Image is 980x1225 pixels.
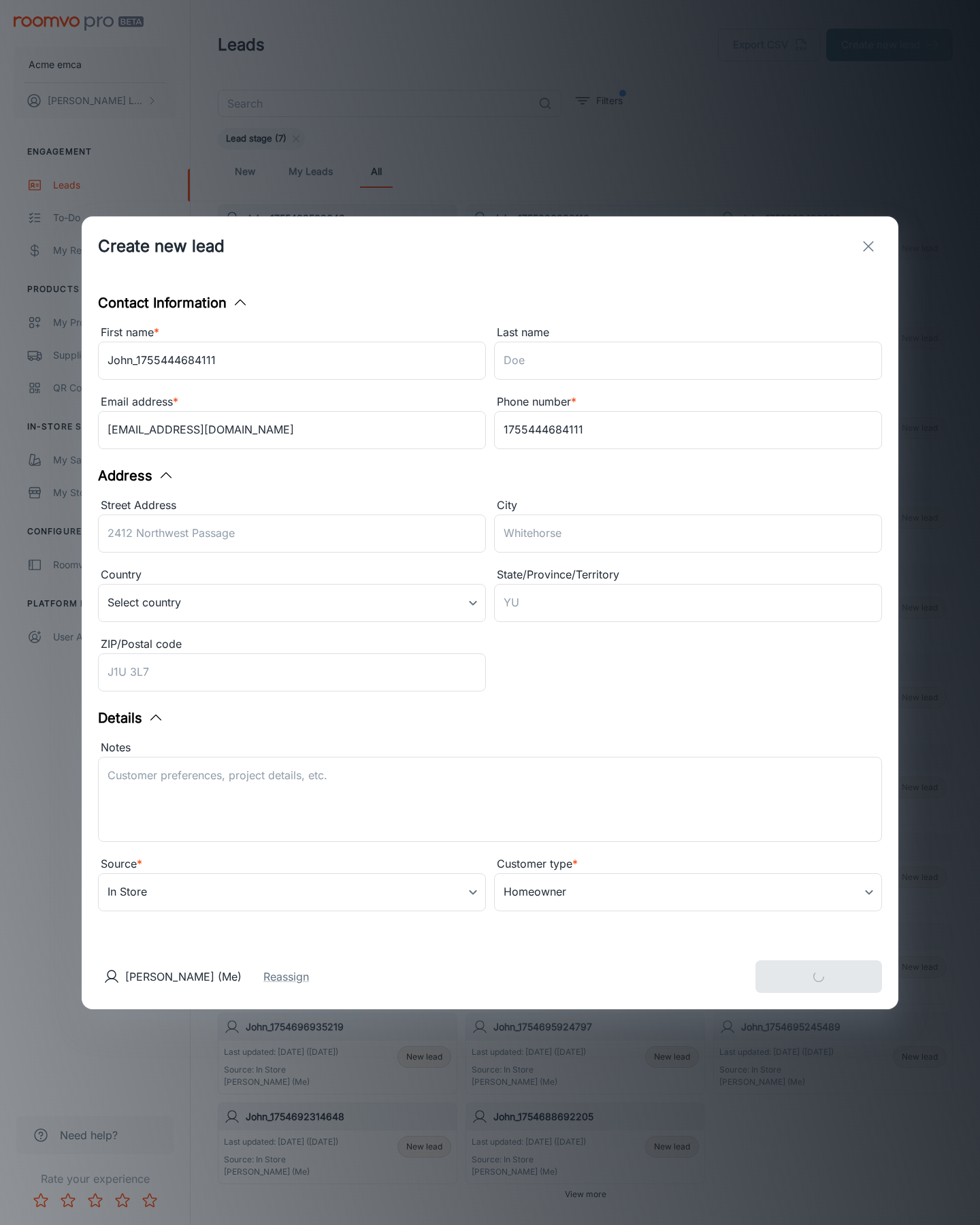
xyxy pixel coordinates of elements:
[494,855,882,873] div: Customer type
[98,465,174,486] button: Address
[494,497,882,514] div: City
[494,514,882,553] input: Whitehorse
[98,234,225,259] h1: Create new lead
[98,653,486,691] input: J1U 3L7
[125,968,242,985] p: [PERSON_NAME] (Me)
[98,411,486,449] input: myname@example.com
[98,393,486,411] div: Email address
[98,566,486,584] div: Country
[494,873,882,911] div: Homeowner
[494,566,882,584] div: State/Province/Territory
[494,584,882,622] input: YU
[98,855,486,873] div: Source
[98,497,486,514] div: Street Address
[494,411,882,449] input: +1 439-123-4567
[98,293,248,313] button: Contact Information
[98,708,164,728] button: Details
[98,324,486,342] div: First name
[98,739,882,757] div: Notes
[494,342,882,380] input: Doe
[263,968,309,985] button: Reassign
[98,873,486,911] div: In Store
[855,233,882,260] button: exit
[98,584,486,622] div: Select country
[494,324,882,342] div: Last name
[98,514,486,553] input: 2412 Northwest Passage
[98,636,486,653] div: ZIP/Postal code
[98,342,486,380] input: John
[494,393,882,411] div: Phone number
